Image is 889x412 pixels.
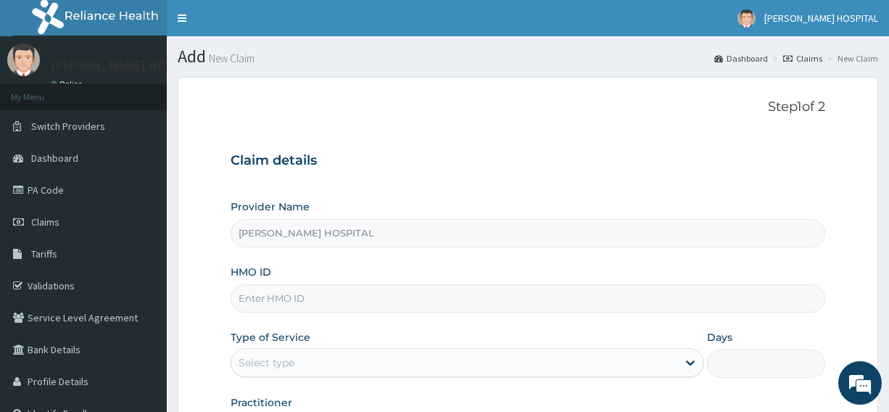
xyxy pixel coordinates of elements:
label: Type of Service [231,330,310,345]
span: [PERSON_NAME] HOSPITAL [764,12,878,25]
span: Tariffs [31,247,57,260]
label: HMO ID [231,265,271,279]
h3: Claim details [231,153,824,169]
p: Step 1 of 2 [231,99,824,115]
label: Practitioner [231,395,292,410]
span: Switch Providers [31,120,105,133]
a: Claims [783,52,822,65]
h1: Add [178,47,878,66]
span: Dashboard [31,152,78,165]
li: New Claim [824,52,878,65]
small: New Claim [206,53,255,64]
p: [PERSON_NAME] HOSPITAL [51,59,205,72]
a: Dashboard [714,52,768,65]
img: User Image [7,44,40,76]
input: Enter HMO ID [231,284,824,313]
label: Days [707,330,732,345]
a: Online [51,79,86,89]
div: Select type [239,355,294,370]
span: Claims [31,215,59,228]
label: Provider Name [231,199,310,214]
img: User Image [737,9,756,28]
